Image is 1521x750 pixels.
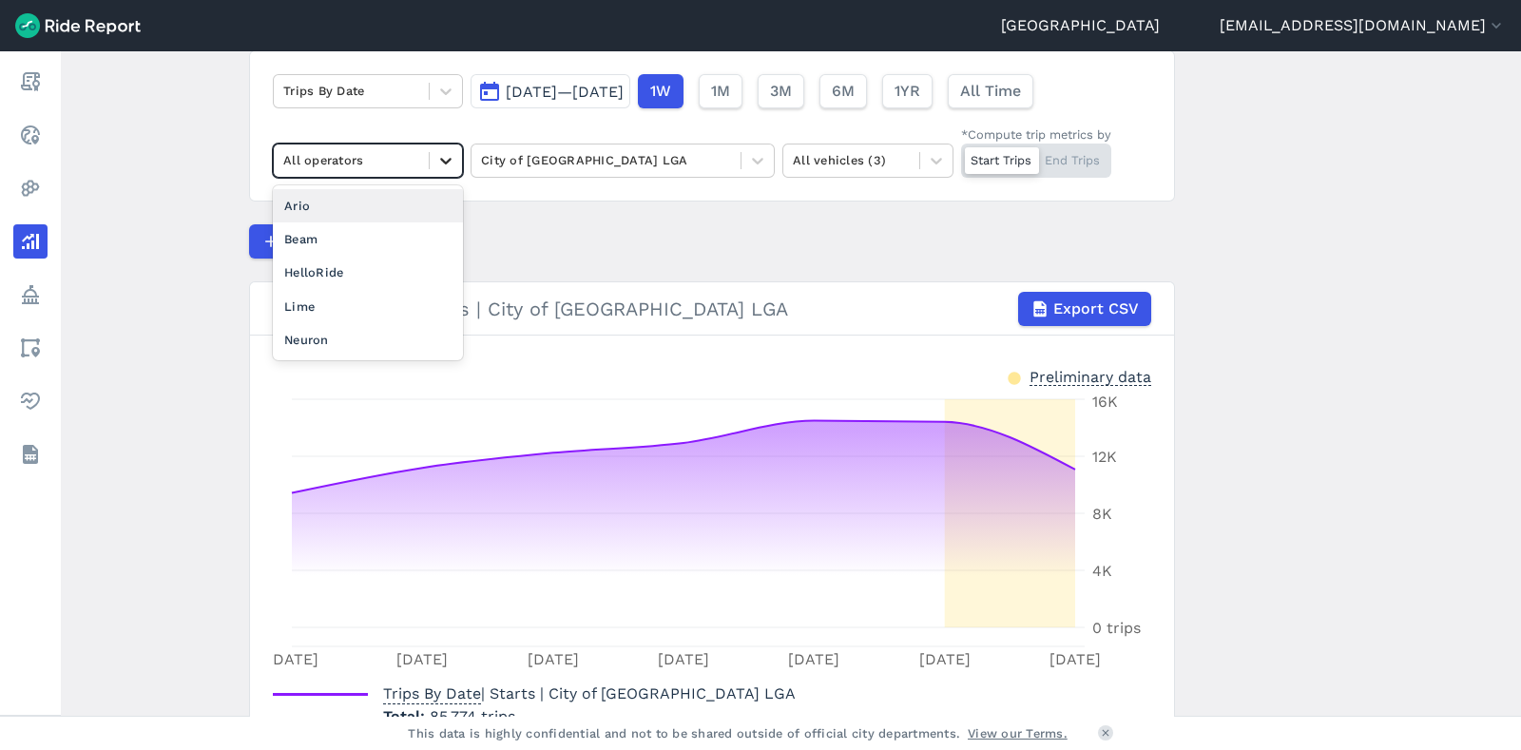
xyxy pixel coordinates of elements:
[961,125,1111,144] div: *Compute trip metrics by
[273,323,463,356] div: Neuron
[832,80,855,103] span: 6M
[273,222,463,256] div: Beam
[711,80,730,103] span: 1M
[882,74,933,108] button: 1YR
[1220,14,1506,37] button: [EMAIL_ADDRESS][DOMAIN_NAME]
[273,189,463,222] div: Ario
[13,384,48,418] a: Health
[1053,298,1139,320] span: Export CSV
[528,650,579,668] tspan: [DATE]
[383,679,481,704] span: Trips By Date
[15,13,141,38] img: Ride Report
[1092,619,1141,637] tspan: 0 trips
[506,83,624,101] span: [DATE]—[DATE]
[1092,562,1112,580] tspan: 4K
[1049,650,1101,668] tspan: [DATE]
[1092,505,1112,523] tspan: 8K
[273,290,463,323] div: Lime
[383,684,796,702] span: | Starts | City of [GEOGRAPHIC_DATA] LGA
[13,331,48,365] a: Areas
[273,292,1151,326] div: Trips By Date | Starts | City of [GEOGRAPHIC_DATA] LGA
[948,74,1033,108] button: All Time
[249,224,424,259] button: Compare Metrics
[638,74,683,108] button: 1W
[919,650,971,668] tspan: [DATE]
[13,118,48,152] a: Realtime
[13,224,48,259] a: Analyze
[1030,366,1151,386] div: Preliminary data
[273,256,463,289] div: HelloRide
[1001,14,1160,37] a: [GEOGRAPHIC_DATA]
[968,724,1068,742] a: View our Terms.
[471,74,630,108] button: [DATE]—[DATE]
[770,80,792,103] span: 3M
[788,650,839,668] tspan: [DATE]
[267,650,318,668] tspan: [DATE]
[383,707,430,725] span: Total
[13,171,48,205] a: Heatmaps
[895,80,920,103] span: 1YR
[819,74,867,108] button: 6M
[1092,393,1118,411] tspan: 16K
[1018,292,1151,326] button: Export CSV
[1092,448,1117,466] tspan: 12K
[658,650,709,668] tspan: [DATE]
[13,278,48,312] a: Policy
[430,707,515,725] span: 85,774 trips
[960,80,1021,103] span: All Time
[758,74,804,108] button: 3M
[650,80,671,103] span: 1W
[13,437,48,471] a: Datasets
[396,650,448,668] tspan: [DATE]
[699,74,742,108] button: 1M
[13,65,48,99] a: Report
